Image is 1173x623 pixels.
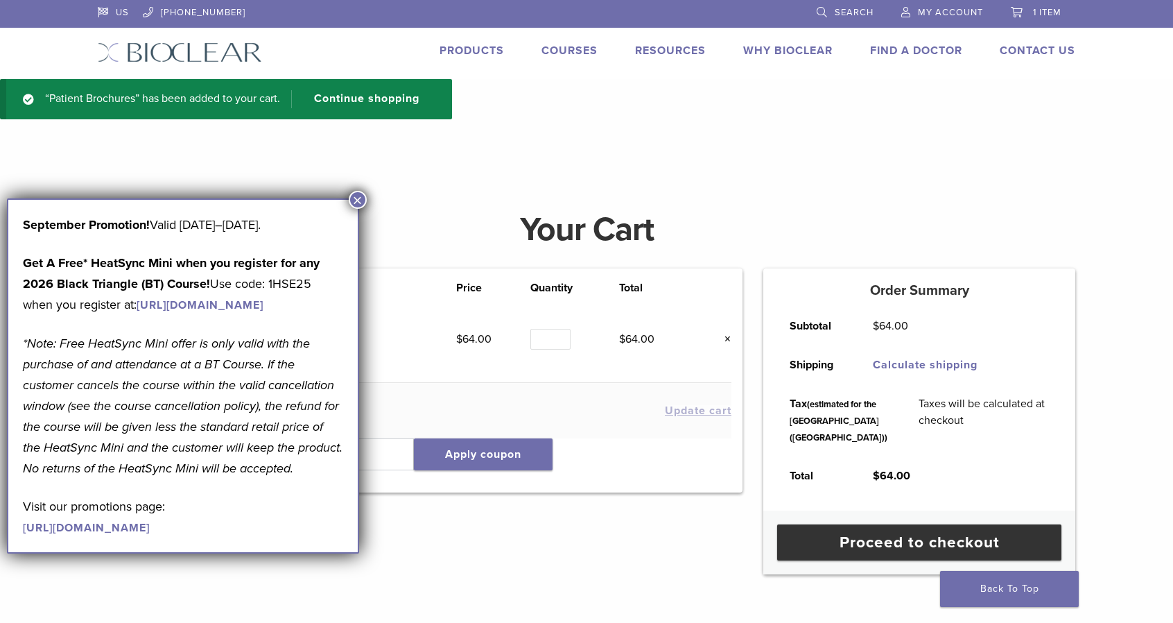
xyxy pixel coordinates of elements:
[635,44,706,58] a: Resources
[743,44,833,58] a: Why Bioclear
[137,298,263,312] a: [URL][DOMAIN_NAME]
[23,217,150,232] b: September Promotion!
[456,332,492,346] bdi: 64.00
[870,44,962,58] a: Find A Doctor
[23,255,320,291] strong: Get A Free* HeatSync Mini when you register for any 2026 Black Triangle (BT) Course!
[1000,44,1075,58] a: Contact Us
[23,253,343,315] p: Use code: 1HSE25 when you register at:
[774,384,903,456] th: Tax
[23,214,343,235] p: Valid [DATE]–[DATE].
[530,280,619,296] th: Quantity
[619,280,693,296] th: Total
[835,7,874,18] span: Search
[873,469,910,483] bdi: 64.00
[777,524,1061,561] a: Proceed to checkout
[440,44,504,58] a: Products
[903,384,1065,456] td: Taxes will be calculated at checkout
[23,496,343,538] p: Visit our promotions page:
[414,438,553,470] button: Apply coupon
[873,358,977,372] a: Calculate shipping
[665,405,731,416] button: Update cart
[873,319,879,333] span: $
[790,399,887,443] small: (estimated for the [GEOGRAPHIC_DATA] ([GEOGRAPHIC_DATA]))
[23,336,342,476] em: *Note: Free HeatSync Mini offer is only valid with the purchase of and attendance at a BT Course....
[1033,7,1061,18] span: 1 item
[873,319,908,333] bdi: 64.00
[774,345,857,384] th: Shipping
[918,7,983,18] span: My Account
[87,213,1086,246] h1: Your Cart
[456,280,530,296] th: Price
[774,456,857,495] th: Total
[619,332,654,346] bdi: 64.00
[774,307,857,345] th: Subtotal
[713,330,731,348] a: Remove this item
[873,469,880,483] span: $
[291,90,430,108] a: Continue shopping
[349,191,367,209] button: Close
[619,332,625,346] span: $
[940,571,1079,607] a: Back To Top
[541,44,598,58] a: Courses
[456,332,462,346] span: $
[763,282,1075,299] h5: Order Summary
[23,521,150,535] a: [URL][DOMAIN_NAME]
[98,42,262,62] img: Bioclear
